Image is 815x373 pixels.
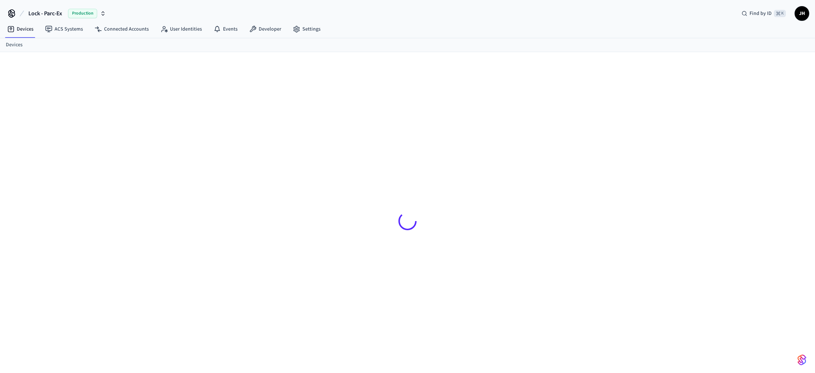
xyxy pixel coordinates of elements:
a: Devices [1,23,39,36]
a: ACS Systems [39,23,89,36]
a: Settings [287,23,326,36]
span: Production [68,9,97,18]
span: ⌘ K [774,10,786,17]
button: JH [795,6,809,21]
span: Find by ID [750,10,772,17]
a: Connected Accounts [89,23,155,36]
a: Developer [243,23,287,36]
img: SeamLogoGradient.69752ec5.svg [798,354,806,366]
span: Lock - Parc-Ex [28,9,62,18]
div: Find by ID⌘ K [736,7,792,20]
span: JH [795,7,808,20]
a: Events [208,23,243,36]
a: Devices [6,41,23,49]
a: User Identities [155,23,208,36]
